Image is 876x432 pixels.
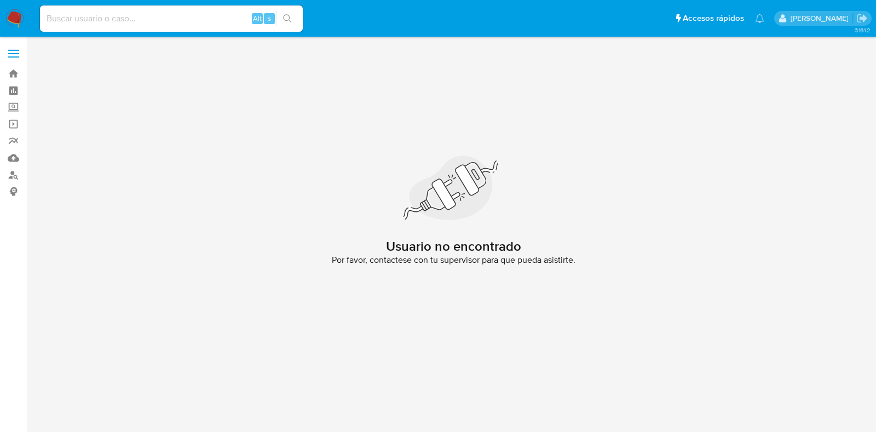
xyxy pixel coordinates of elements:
span: Por favor, contactese con tu supervisor para que pueda asistirte. [332,255,575,266]
a: Salir [856,13,868,24]
span: Alt [253,13,262,24]
input: Buscar usuario o caso... [40,11,303,26]
span: Accesos rápidos [683,13,744,24]
h2: Usuario no encontrado [386,238,521,255]
button: search-icon [276,11,298,26]
a: Notificaciones [755,14,764,23]
p: fernando.ftapiamartinez@mercadolibre.com.mx [791,13,852,24]
span: s [268,13,271,24]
